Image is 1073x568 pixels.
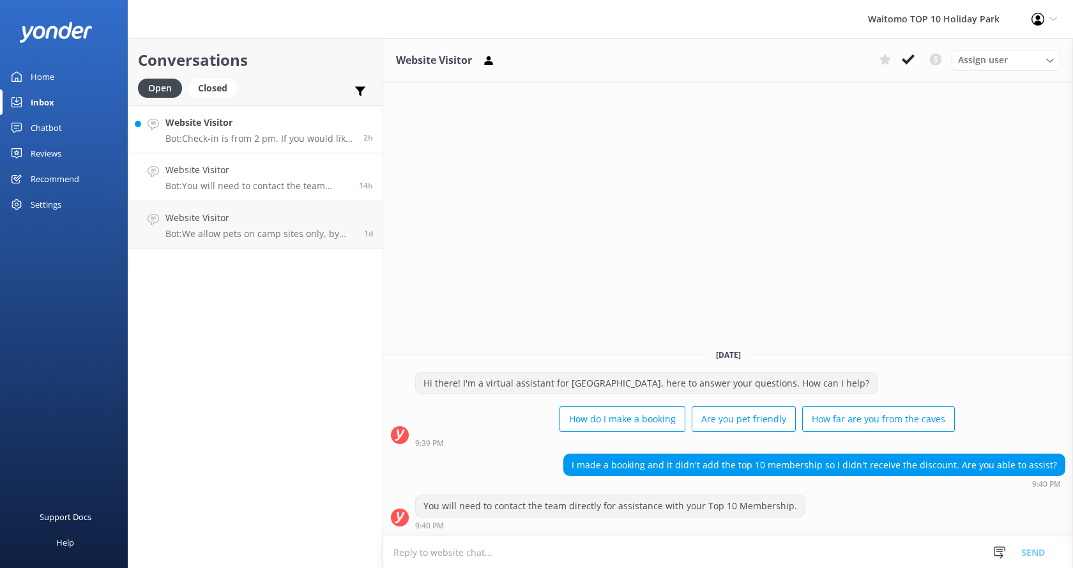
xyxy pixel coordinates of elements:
[416,495,805,517] div: You will need to contact the team directly for assistance with your Top 10 Membership.
[952,50,1060,70] div: Assign User
[363,132,373,143] span: Oct 07 2025 09:41am (UTC +13:00) Pacific/Auckland
[128,105,383,153] a: Website VisitorBot:Check-in is from 2 pm. If you would like to check in earlier than 2 pm, please...
[19,22,93,43] img: yonder-white-logo.png
[31,141,61,166] div: Reviews
[31,115,62,141] div: Chatbot
[958,53,1008,67] span: Assign user
[708,349,749,360] span: [DATE]
[138,48,373,72] h2: Conversations
[138,81,188,95] a: Open
[165,211,354,225] h4: Website Visitor
[188,81,243,95] a: Closed
[415,438,955,447] div: Oct 06 2025 09:39pm (UTC +13:00) Pacific/Auckland
[31,166,79,192] div: Recommend
[415,440,444,447] strong: 9:39 PM
[802,406,955,432] button: How far are you from the caves
[165,180,349,192] p: Bot: You will need to contact the team directly for assistance with your Top 10 Membership.
[188,79,237,98] div: Closed
[31,64,54,89] div: Home
[165,116,354,130] h4: Website Visitor
[396,52,472,69] h3: Website Visitor
[56,530,74,555] div: Help
[128,153,383,201] a: Website VisitorBot:You will need to contact the team directly for assistance with your Top 10 Mem...
[138,79,182,98] div: Open
[559,406,685,432] button: How do I make a booking
[165,133,354,144] p: Bot: Check-in is from 2 pm. If you would like to check in earlier than 2 pm, please give our frie...
[692,406,796,432] button: Are you pet friendly
[416,372,877,394] div: Hi there! I'm a virtual assistant for [GEOGRAPHIC_DATA], here to answer your questions. How can I...
[165,228,354,240] p: Bot: We allow pets on camp sites only, by prior arrangement outside of peak season, with a charge...
[31,192,61,217] div: Settings
[415,521,805,530] div: Oct 06 2025 09:40pm (UTC +13:00) Pacific/Auckland
[31,89,54,115] div: Inbox
[128,201,383,249] a: Website VisitorBot:We allow pets on camp sites only, by prior arrangement outside of peak season,...
[165,163,349,177] h4: Website Visitor
[564,454,1065,476] div: I made a booking and it didn't add the top 10 membership so I didn't receive the discount. Are yo...
[359,180,373,191] span: Oct 06 2025 09:40pm (UTC +13:00) Pacific/Auckland
[1032,480,1061,488] strong: 9:40 PM
[563,479,1065,488] div: Oct 06 2025 09:40pm (UTC +13:00) Pacific/Auckland
[415,522,444,530] strong: 9:40 PM
[40,504,91,530] div: Support Docs
[364,228,373,239] span: Oct 05 2025 02:46pm (UTC +13:00) Pacific/Auckland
